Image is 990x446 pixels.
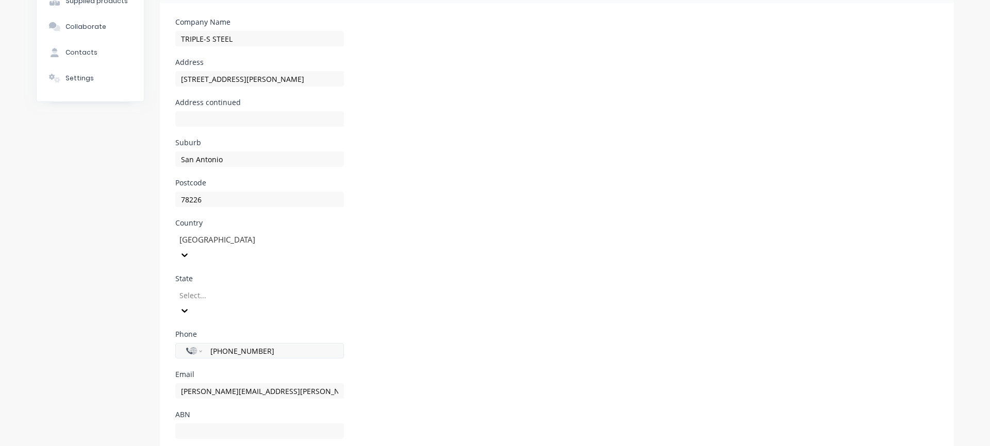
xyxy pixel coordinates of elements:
[175,99,344,106] div: Address continued
[175,219,344,227] div: Country
[37,65,144,91] button: Settings
[65,22,106,31] div: Collaborate
[175,331,344,338] div: Phone
[37,40,144,65] button: Contacts
[65,48,97,57] div: Contacts
[65,74,94,83] div: Settings
[175,19,344,26] div: Company Name
[175,371,344,378] div: Email
[175,411,344,418] div: ABN
[175,275,344,282] div: State
[37,14,144,40] button: Collaborate
[175,139,344,146] div: Suburb
[175,59,344,66] div: Address
[175,179,344,186] div: Postcode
